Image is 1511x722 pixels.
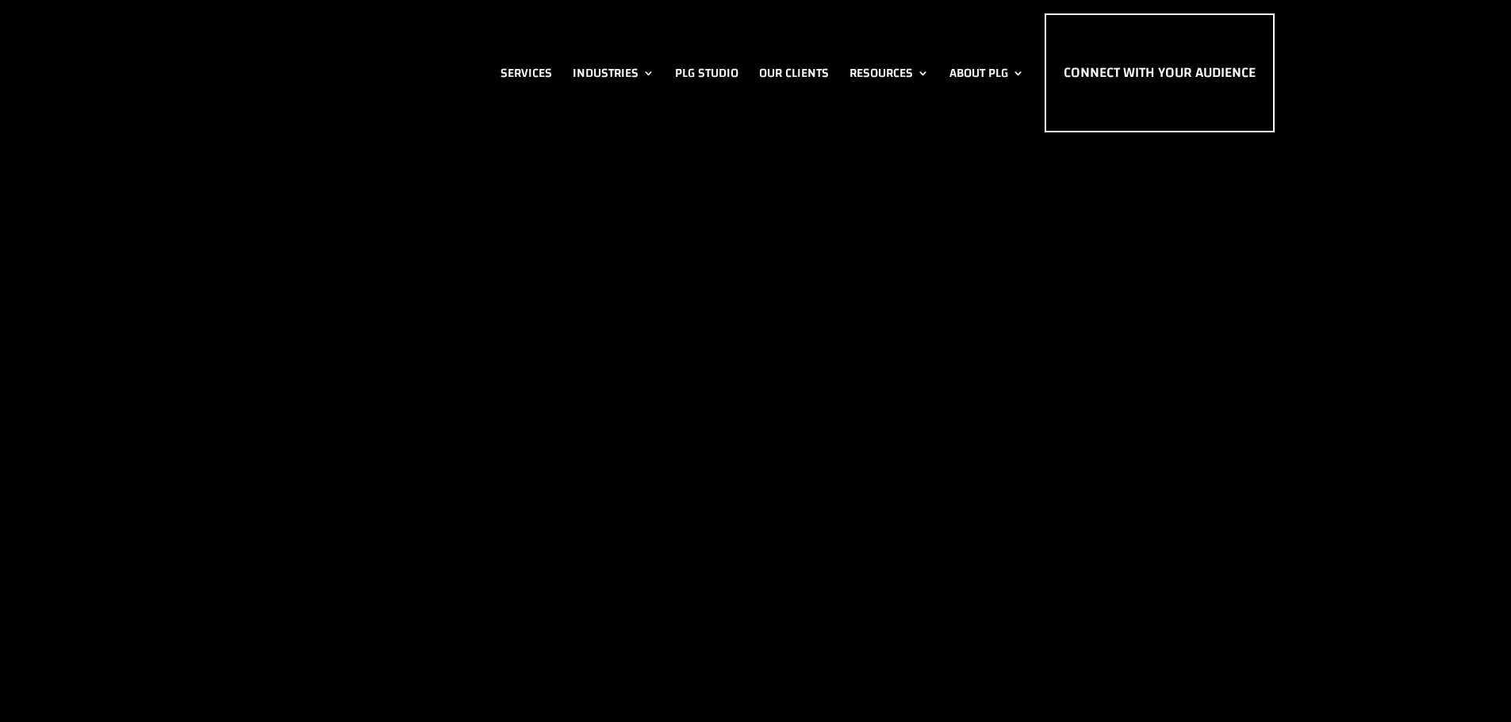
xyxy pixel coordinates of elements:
[949,13,1024,132] a: About PLG
[675,13,738,132] a: PLG Studio
[849,13,929,132] a: Resources
[1045,13,1275,132] a: Connect with Your Audience
[573,13,654,132] a: Industries
[500,13,552,132] a: Services
[759,13,829,132] a: Our Clients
